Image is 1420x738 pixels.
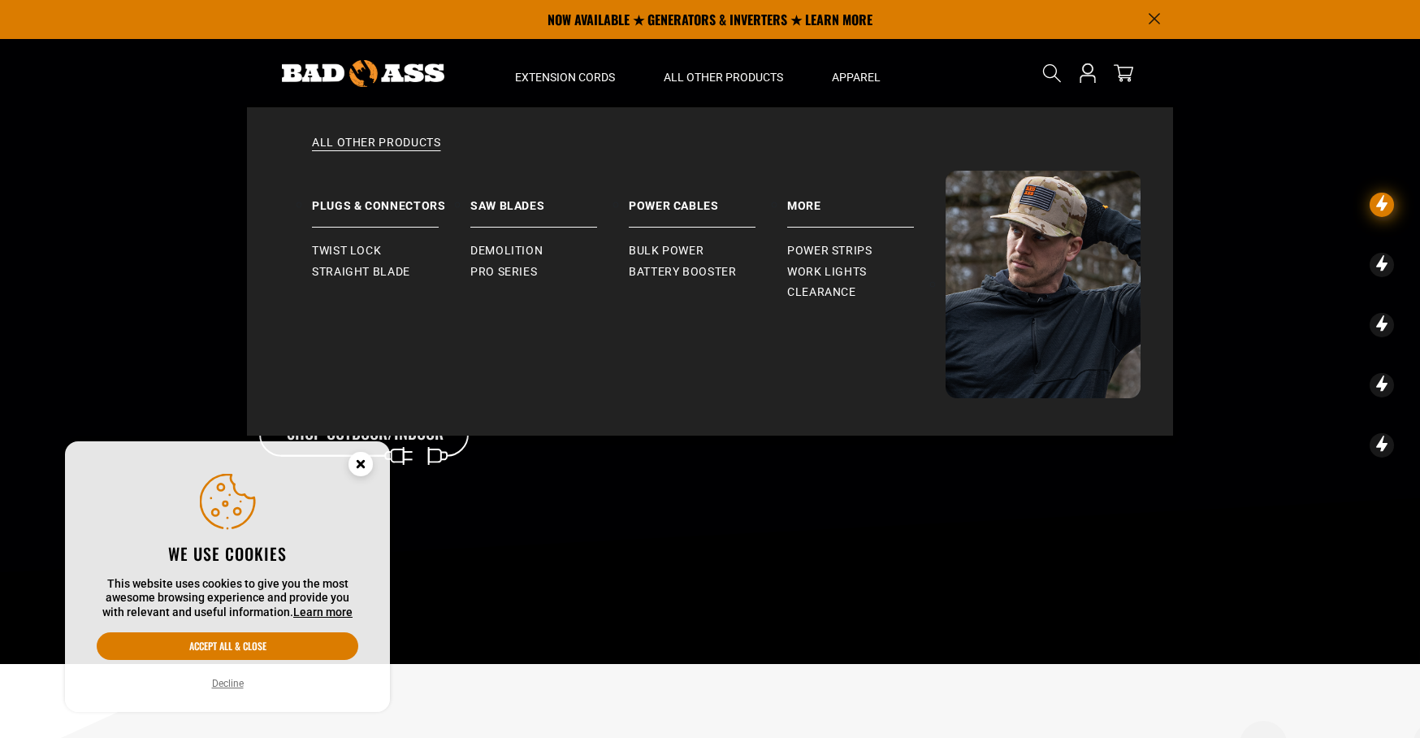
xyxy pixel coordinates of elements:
[629,171,787,228] a: Power Cables
[946,171,1141,398] img: Bad Ass Extension Cords
[312,171,470,228] a: Plugs & Connectors
[787,282,946,303] a: Clearance
[312,265,410,280] span: Straight Blade
[312,241,470,262] a: Twist Lock
[832,70,881,85] span: Apparel
[470,171,629,228] a: Saw Blades
[97,632,358,660] button: Accept all & close
[312,244,381,258] span: Twist Lock
[97,543,358,564] h2: We use cookies
[282,60,444,87] img: Bad Ass Extension Cords
[629,262,787,283] a: Battery Booster
[470,262,629,283] a: Pro Series
[807,39,905,107] summary: Apparel
[312,262,470,283] a: Straight Blade
[491,39,639,107] summary: Extension Cords
[629,244,704,258] span: Bulk Power
[279,135,1141,171] a: All Other Products
[639,39,807,107] summary: All Other Products
[515,70,615,85] span: Extension Cords
[207,675,249,692] button: Decline
[97,577,358,620] p: This website uses cookies to give you the most awesome browsing experience and provide you with r...
[787,241,946,262] a: Power Strips
[629,241,787,262] a: Bulk Power
[787,244,872,258] span: Power Strips
[629,265,737,280] span: Battery Booster
[470,265,537,280] span: Pro Series
[470,241,629,262] a: Demolition
[787,285,856,300] span: Clearance
[787,265,867,280] span: Work Lights
[470,244,543,258] span: Demolition
[293,606,353,619] a: Learn more
[787,262,946,283] a: Work Lights
[1039,60,1065,86] summary: Search
[787,171,946,228] a: More
[664,70,783,85] span: All Other Products
[65,441,390,713] aside: Cookie Consent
